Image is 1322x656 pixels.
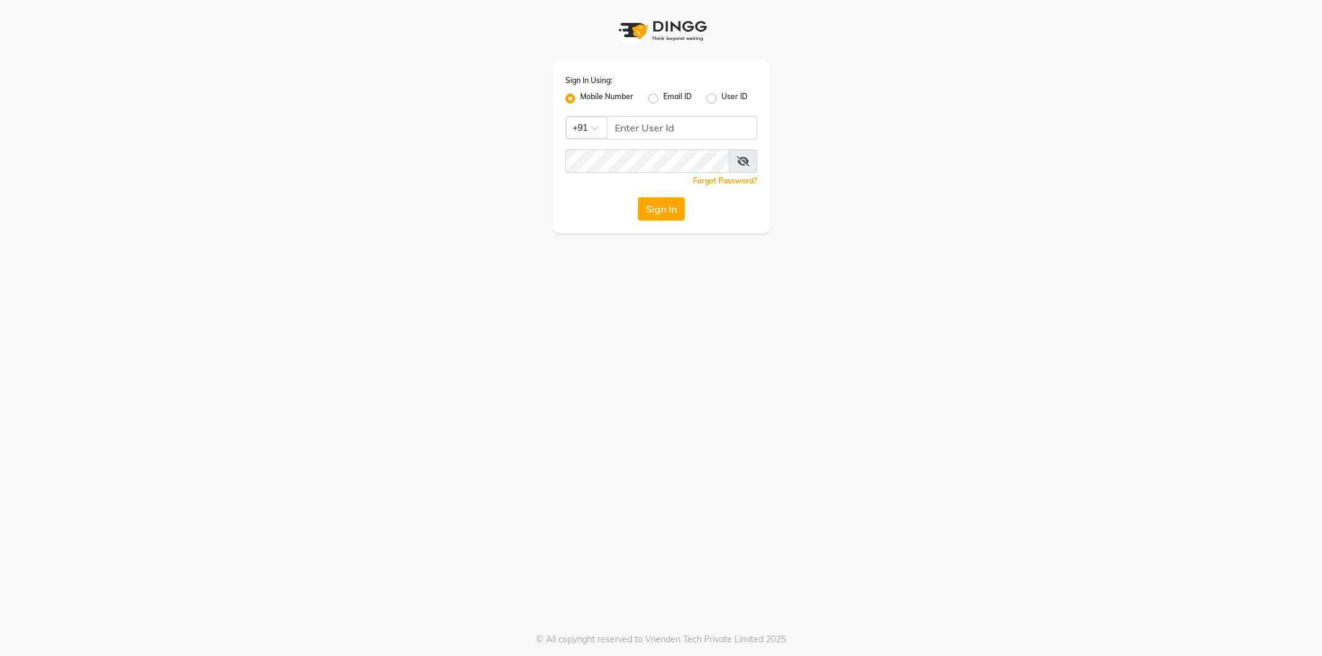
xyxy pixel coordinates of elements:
input: Username [607,116,757,140]
img: logo1.svg [612,12,711,49]
a: Forgot Password? [693,176,757,185]
label: Mobile Number [580,91,633,106]
label: User ID [721,91,747,106]
label: Email ID [663,91,692,106]
input: Username [565,149,729,173]
button: Sign In [638,197,685,221]
label: Sign In Using: [565,75,612,86]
